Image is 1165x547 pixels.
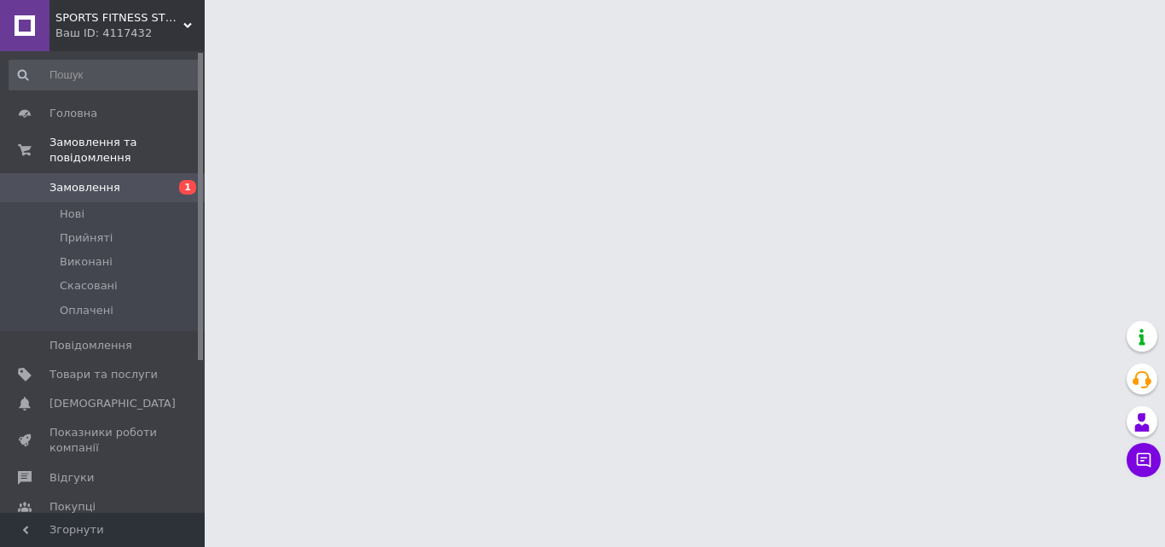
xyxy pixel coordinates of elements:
[49,499,96,515] span: Покупці
[55,10,183,26] span: SPORTS FITNESS STORE
[60,254,113,270] span: Виконані
[49,425,158,456] span: Показники роботи компанії
[55,26,205,41] div: Ваш ID: 4117432
[49,470,94,486] span: Відгуки
[9,60,201,90] input: Пошук
[49,106,97,121] span: Головна
[49,135,205,166] span: Замовлення та повідомлення
[1127,443,1161,477] button: Чат з покупцем
[60,207,84,222] span: Нові
[60,230,113,246] span: Прийняті
[49,180,120,195] span: Замовлення
[49,338,132,353] span: Повідомлення
[49,396,176,411] span: [DEMOGRAPHIC_DATA]
[60,278,118,294] span: Скасовані
[49,367,158,382] span: Товари та послуги
[179,180,196,195] span: 1
[60,303,113,318] span: Оплачені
